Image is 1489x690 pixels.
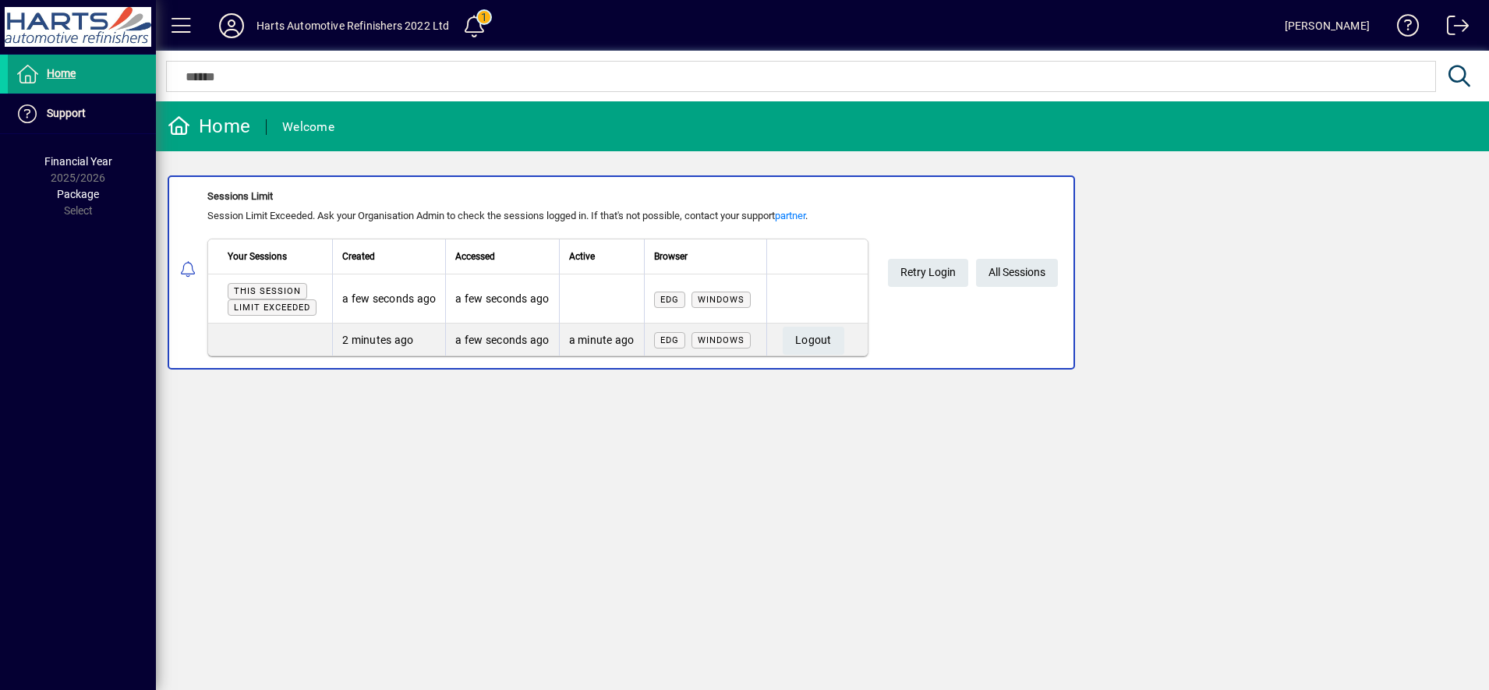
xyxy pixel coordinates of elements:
[654,248,688,265] span: Browser
[57,188,99,200] span: Package
[1385,3,1420,54] a: Knowledge Base
[445,274,558,324] td: a few seconds ago
[207,208,868,224] div: Session Limit Exceeded. Ask your Organisation Admin to check the sessions logged in. If that's no...
[888,259,968,287] button: Retry Login
[1435,3,1470,54] a: Logout
[698,335,744,345] span: Windows
[47,67,76,80] span: Home
[207,189,868,204] div: Sessions Limit
[989,260,1045,285] span: All Sessions
[332,274,445,324] td: a few seconds ago
[168,114,250,139] div: Home
[775,210,805,221] a: partner
[559,324,644,356] td: a minute ago
[783,327,844,355] button: Logout
[1285,13,1370,38] div: [PERSON_NAME]
[332,324,445,356] td: 2 minutes ago
[156,175,1489,370] app-alert-notification-menu-item: Sessions Limit
[282,115,334,140] div: Welcome
[660,295,679,305] span: Edg
[976,259,1058,287] a: All Sessions
[228,248,287,265] span: Your Sessions
[342,248,375,265] span: Created
[900,260,956,285] span: Retry Login
[455,248,495,265] span: Accessed
[44,155,112,168] span: Financial Year
[795,327,832,353] span: Logout
[256,13,449,38] div: Harts Automotive Refinishers 2022 Ltd
[234,286,301,296] span: This session
[207,12,256,40] button: Profile
[569,248,595,265] span: Active
[8,94,156,133] a: Support
[698,295,744,305] span: Windows
[445,324,558,356] td: a few seconds ago
[660,335,679,345] span: Edg
[234,303,310,313] span: Limit exceeded
[47,107,86,119] span: Support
